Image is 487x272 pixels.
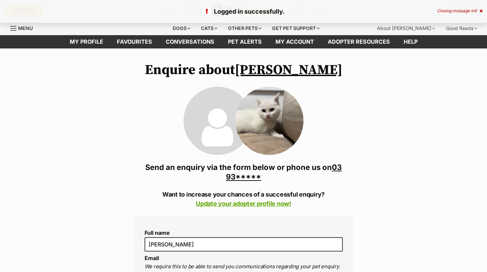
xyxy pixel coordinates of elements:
[196,200,291,207] a: Update your adopter profile now!
[145,237,343,252] input: E.g. Jimmy Chew
[145,255,159,261] label: Email
[267,22,324,35] div: Get pet support
[168,22,195,35] div: Dogs
[159,35,221,48] a: conversations
[223,22,266,35] div: Other pets
[441,22,482,35] div: Good Reads
[145,230,343,236] label: Full name
[110,35,159,48] a: Favourites
[134,190,353,208] p: Want to increase your chances of a successful enquiry?
[372,22,440,35] div: About [PERSON_NAME]
[10,22,38,34] a: Menu
[397,35,424,48] a: Help
[145,263,343,271] p: We require this to be able to send you communications regarding your pet enquiry.
[235,61,342,78] a: [PERSON_NAME]
[63,35,110,48] a: My profile
[134,62,353,78] h1: Enquire about
[134,162,353,182] h3: Send an enquiry via the form below or phone us on
[235,87,303,155] img: Milko
[269,35,321,48] a: My account
[221,35,269,48] a: Pet alerts
[196,22,222,35] div: Cats
[18,25,33,31] span: Menu
[321,35,397,48] a: Adopter resources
